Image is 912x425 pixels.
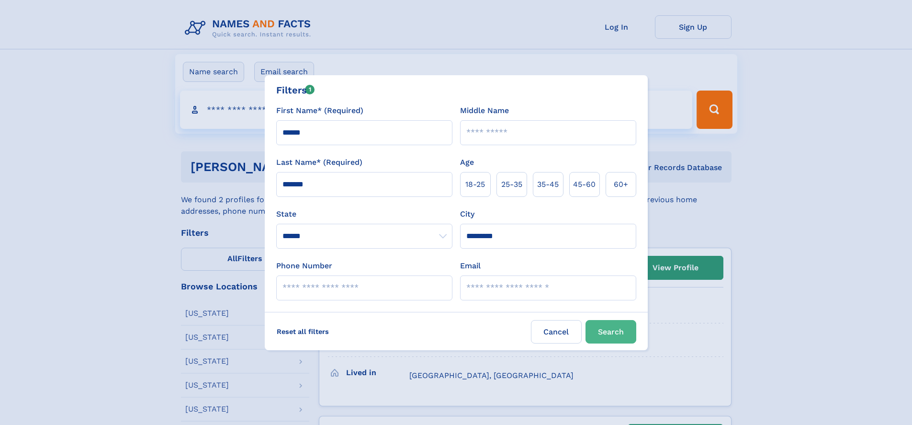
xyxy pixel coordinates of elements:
[501,179,522,190] span: 25‑35
[460,208,474,220] label: City
[585,320,636,344] button: Search
[537,179,559,190] span: 35‑45
[270,320,335,343] label: Reset all filters
[276,260,332,272] label: Phone Number
[573,179,596,190] span: 45‑60
[614,179,628,190] span: 60+
[460,260,481,272] label: Email
[460,157,474,168] label: Age
[276,105,363,116] label: First Name* (Required)
[465,179,485,190] span: 18‑25
[531,320,582,344] label: Cancel
[276,157,362,168] label: Last Name* (Required)
[276,83,315,97] div: Filters
[460,105,509,116] label: Middle Name
[276,208,452,220] label: State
